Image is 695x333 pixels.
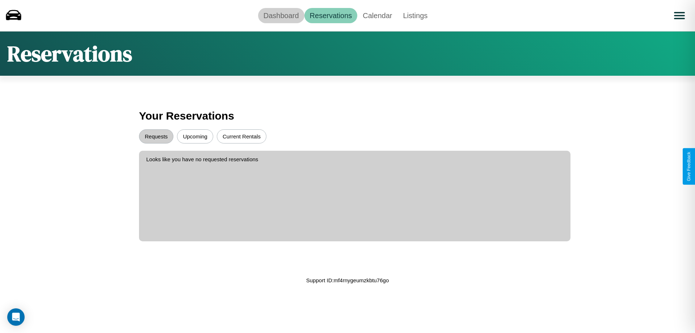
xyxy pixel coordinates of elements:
[139,129,173,143] button: Requests
[7,308,25,326] div: Open Intercom Messenger
[669,5,690,26] button: Open menu
[304,8,358,23] a: Reservations
[217,129,266,143] button: Current Rentals
[306,275,389,285] p: Support ID: mf4rnygeumzkbtu76go
[177,129,213,143] button: Upcoming
[7,39,132,68] h1: Reservations
[357,8,397,23] a: Calendar
[258,8,304,23] a: Dashboard
[397,8,433,23] a: Listings
[686,152,691,181] div: Give Feedback
[139,106,556,126] h3: Your Reservations
[146,154,563,164] p: Looks like you have no requested reservations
